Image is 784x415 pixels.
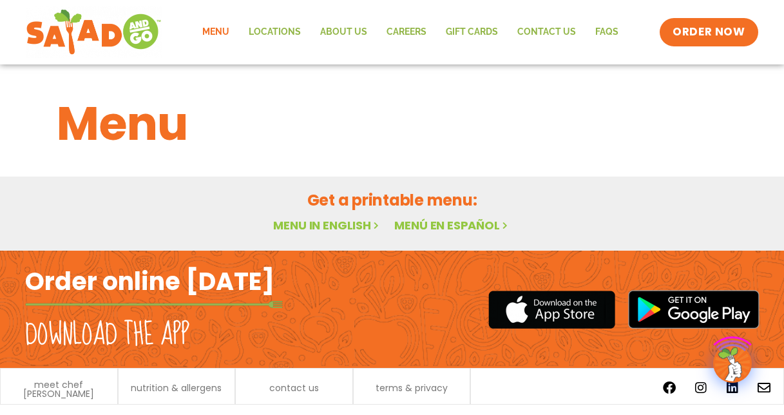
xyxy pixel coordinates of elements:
[269,383,319,392] a: contact us
[25,317,189,353] h2: Download the app
[239,17,311,47] a: Locations
[508,17,586,47] a: Contact Us
[376,383,448,392] a: terms & privacy
[25,301,283,308] img: fork
[436,17,508,47] a: GIFT CARDS
[7,380,111,398] a: meet chef [PERSON_NAME]
[273,217,381,233] a: Menu in English
[26,6,162,58] img: new-SAG-logo-768×292
[488,289,615,331] img: appstore
[57,189,728,211] h2: Get a printable menu:
[394,217,510,233] a: Menú en español
[25,265,274,297] h2: Order online [DATE]
[193,17,239,47] a: Menu
[586,17,628,47] a: FAQs
[131,383,222,392] a: nutrition & allergens
[193,17,628,47] nav: Menu
[660,18,758,46] a: ORDER NOW
[311,17,377,47] a: About Us
[673,24,745,40] span: ORDER NOW
[377,17,436,47] a: Careers
[57,89,728,159] h1: Menu
[628,290,760,329] img: google_play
